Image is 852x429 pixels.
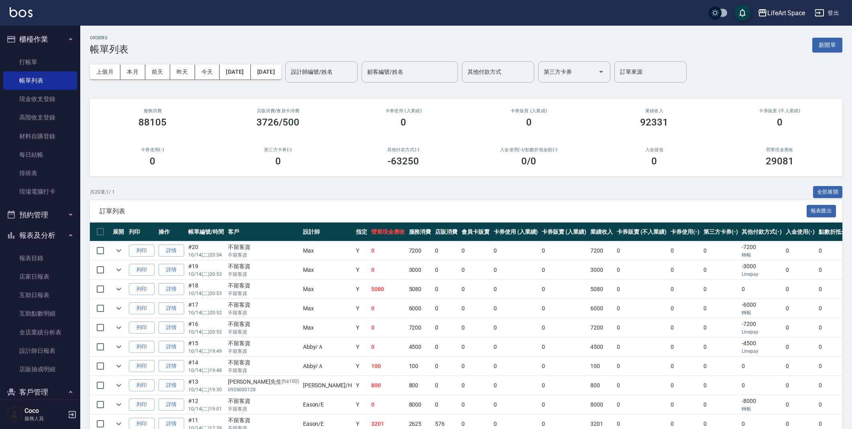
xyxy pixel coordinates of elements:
[407,261,433,279] td: 3000
[301,318,354,337] td: Max
[186,223,226,241] th: 帳單編號/時間
[100,147,206,152] h2: 卡券使用(-)
[492,395,540,414] td: 0
[460,299,492,318] td: 0
[784,318,817,337] td: 0
[159,341,184,353] a: 詳情
[186,376,226,395] td: #13
[3,204,77,225] button: 預約管理
[784,280,817,299] td: 0
[3,360,77,378] a: 店販抽成明細
[150,156,155,167] h3: 0
[113,379,125,391] button: expand row
[669,338,702,356] td: 0
[170,65,195,79] button: 昨天
[784,261,817,279] td: 0
[195,65,220,79] button: 今天
[301,223,354,241] th: 設計師
[225,108,331,113] h2: 店販消費 /會員卡消費
[521,156,536,167] h3: 0 /0
[407,395,433,414] td: 8000
[354,395,369,414] td: Y
[784,241,817,260] td: 0
[354,280,369,299] td: Y
[492,241,540,260] td: 0
[228,358,299,367] div: 不留客資
[615,223,669,241] th: 卡券販賣 (不入業績)
[6,407,22,423] img: Person
[492,357,540,376] td: 0
[138,117,167,128] h3: 88105
[742,251,782,259] p: 轉帳
[228,290,299,297] p: 不留客資
[492,299,540,318] td: 0
[354,318,369,337] td: Y
[540,357,588,376] td: 0
[588,338,615,356] td: 4500
[129,283,155,295] button: 列印
[407,338,433,356] td: 4500
[228,348,299,355] p: 不留客資
[812,38,842,53] button: 新開單
[129,322,155,334] button: 列印
[588,241,615,260] td: 7200
[742,405,782,413] p: 轉帳
[228,339,299,348] div: 不留客資
[159,360,184,372] a: 詳情
[588,376,615,395] td: 800
[601,108,708,113] h2: 業績收入
[369,223,407,241] th: 營業現金應收
[460,280,492,299] td: 0
[588,357,615,376] td: 100
[433,318,460,337] td: 0
[301,357,354,376] td: Abby /Ａ
[640,117,668,128] h3: 92331
[740,223,784,241] th: 其他付款方式(-)
[702,338,740,356] td: 0
[354,241,369,260] td: Y
[702,318,740,337] td: 0
[540,299,588,318] td: 0
[369,318,407,337] td: 0
[3,267,77,286] a: 店家日報表
[228,405,299,413] p: 不留客資
[113,322,125,334] button: expand row
[702,395,740,414] td: 0
[159,245,184,257] a: 詳情
[460,223,492,241] th: 會員卡販賣
[256,117,299,128] h3: 3726/500
[3,286,77,304] a: 互助日報表
[784,299,817,318] td: 0
[669,376,702,395] td: 0
[113,264,125,276] button: expand row
[188,328,224,336] p: 10/14 (二) 20:52
[301,280,354,299] td: Max
[350,147,457,152] h2: 其他付款方式(-)
[742,328,782,336] p: Linepay
[3,323,77,342] a: 全店業績分析表
[433,223,460,241] th: 店販消費
[113,360,125,372] button: expand row
[615,357,669,376] td: 0
[702,280,740,299] td: 0
[476,108,582,113] h2: 卡券販賣 (入業績)
[740,280,784,299] td: 0
[369,357,407,376] td: 100
[433,241,460,260] td: 0
[807,207,836,214] a: 報表匯出
[3,225,77,246] button: 報表及分析
[615,299,669,318] td: 0
[228,397,299,405] div: 不留客資
[3,71,77,90] a: 帳單列表
[784,357,817,376] td: 0
[740,299,784,318] td: -6000
[740,395,784,414] td: -8000
[220,65,250,79] button: [DATE]
[228,378,299,386] div: [PERSON_NAME]先生
[807,205,836,217] button: 報表匯出
[228,386,299,393] p: 0926000128
[228,243,299,251] div: 不留客資
[407,241,433,260] td: 7200
[476,147,582,152] h2: 入金使用(-) /點數折抵金額(-)
[588,299,615,318] td: 6000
